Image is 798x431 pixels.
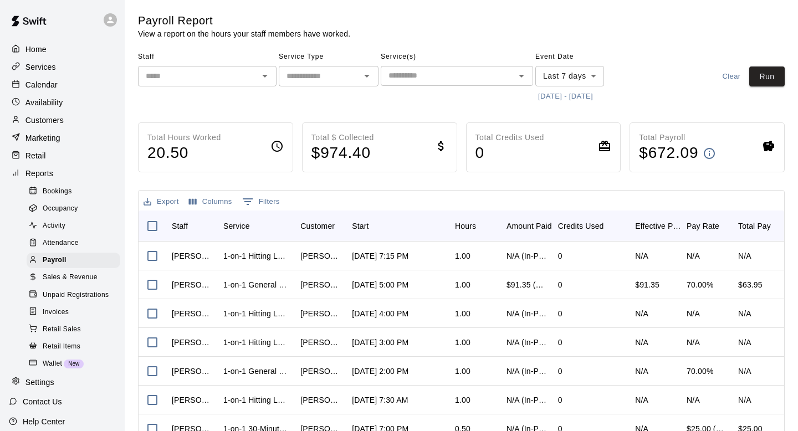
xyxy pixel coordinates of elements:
[27,218,125,235] a: Activity
[738,308,751,319] div: N/A
[172,366,212,377] div: Jake Deakins
[223,366,289,377] div: 1-on-1 General Lesson
[352,250,408,261] div: Sep 16, 2025, 7:15 PM
[687,211,719,242] div: Pay Rate
[639,143,698,163] h4: $ 672.09
[186,193,235,211] button: Select columns
[738,279,763,290] div: $63.95
[27,304,125,321] a: Invoices
[138,48,277,66] span: Staff
[507,250,547,261] div: N/A (In-Person)
[25,44,47,55] p: Home
[223,308,289,319] div: 1-on-1 Hitting Lesson w/ Danny Hill
[9,374,116,391] a: Settings
[475,143,544,163] h4: 0
[147,143,221,163] h4: 20.50
[9,41,116,58] div: Home
[43,324,81,335] span: Retail Sales
[535,88,596,105] button: [DATE] - [DATE]
[172,211,188,242] div: Staff
[687,366,713,377] div: 70.00%
[507,394,547,406] div: N/A (In-Person)
[43,290,109,301] span: Unpaid Registrations
[27,321,125,338] a: Retail Sales
[27,270,120,285] div: Sales & Revenue
[25,97,63,108] p: Availability
[279,48,378,66] span: Service Type
[352,279,408,290] div: Sep 16, 2025, 5:00 PM
[138,28,350,39] p: View a report on the hours your staff members have worked.
[25,377,54,388] p: Settings
[311,143,374,163] h4: $ 974.40
[475,132,544,143] p: Total Credits Used
[300,366,341,377] div: Chris Roepe
[295,211,346,242] div: Customer
[27,269,125,286] a: Sales & Revenue
[558,394,562,406] div: 0
[681,211,733,242] div: Pay Rate
[172,279,212,290] div: Jake Deakins
[9,94,116,111] div: Availability
[9,165,116,182] div: Reports
[43,220,65,232] span: Activity
[43,358,62,370] span: Wallet
[687,250,700,261] div: N/A
[738,250,751,261] div: N/A
[455,250,470,261] div: 1.00
[257,68,273,84] button: Open
[455,366,470,377] div: 1.00
[27,338,125,355] a: Retail Items
[359,68,375,84] button: Open
[43,341,80,352] span: Retail Items
[27,235,125,252] a: Attendance
[738,394,751,406] div: N/A
[43,238,79,249] span: Attendance
[300,211,335,242] div: Customer
[9,112,116,129] div: Customers
[64,361,84,367] span: New
[687,279,713,290] div: 70.00%
[733,211,784,242] div: Total Pay
[172,250,212,261] div: Danny Hill
[346,211,449,242] div: Start
[455,308,470,319] div: 1.00
[630,357,681,386] div: N/A
[455,394,470,406] div: 1.00
[738,211,771,242] div: Total Pay
[300,279,341,290] div: Corey Graupman
[507,211,552,242] div: Amount Paid
[27,183,125,200] a: Bookings
[27,253,120,268] div: Payroll
[449,211,501,242] div: Hours
[172,308,212,319] div: Danny Hill
[172,337,212,348] div: Danny Hill
[9,59,116,75] a: Services
[9,76,116,93] a: Calendar
[558,366,562,377] div: 0
[27,286,125,304] a: Unpaid Registrations
[27,322,120,337] div: Retail Sales
[43,186,72,197] span: Bookings
[558,308,562,319] div: 0
[223,250,289,261] div: 1-on-1 Hitting Lesson w/ Danny Hill
[223,337,289,348] div: 1-on-1 Hitting Lesson w/ Danny Hill
[27,339,120,355] div: Retail Items
[9,130,116,146] a: Marketing
[507,308,547,319] div: N/A (In-Person)
[455,279,470,290] div: 1.00
[738,337,751,348] div: N/A
[27,356,120,372] div: WalletNew
[43,203,78,214] span: Occupancy
[300,250,341,261] div: Steve Miller
[455,211,476,242] div: Hours
[43,307,69,318] span: Invoices
[639,132,716,143] p: Total Payroll
[25,79,58,90] p: Calendar
[27,201,120,217] div: Occupancy
[223,211,250,242] div: Service
[514,68,529,84] button: Open
[27,200,125,217] a: Occupancy
[9,147,116,164] a: Retail
[25,150,46,161] p: Retail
